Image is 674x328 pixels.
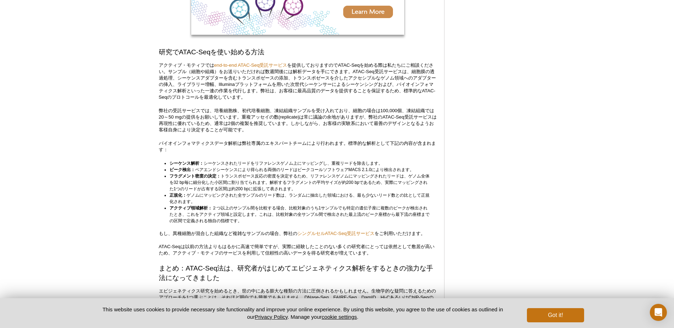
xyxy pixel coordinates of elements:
strong: フラグメント密度の決定： [169,174,221,179]
p: ATAC-Seqは以前の方法よりもはるかに高速で簡単ですが、実際に経験したことのない多くの研究者にとっては依然として敷居が高いため、アクティブ・モティフのサービスを利用して信頼性の高いデータを得... [159,244,437,256]
div: Open Intercom Messenger [650,304,667,321]
button: Got it! [527,308,584,322]
li: トランスポゼース反応の密度を決定するため、リファレンスゲノムにマッピングされたリードは、ゲノム全体を32 bp毎に細分化した小区間に割り当てられます。解析するフラグメントの平均サイズが約200 ... [169,173,431,192]
strong: 正規化： [169,193,187,198]
a: end-to-end ATAC-Seq受託サービス [214,62,287,68]
strong: シーケンス解析： [169,161,204,166]
a: Privacy Policy [255,314,287,320]
p: エピジェネティクス研究を始めるとき、世の中にある膨大な種類の方法に圧倒されるかもしれません。生物学的な疑問に答えるためのアプローチを1つ選ぶことは、それほど明白でも簡単でもありません。DNase... [159,288,437,313]
button: cookie settings [322,314,357,320]
strong: ピーク検出： [169,167,195,172]
li: ペアエンドシーケンスにより得られる両側のリードはピークコールソフトウェアMACS 2.1.0により検出されます。 [169,166,431,173]
li: ２つ以上のサンプル間を比較する場合、比較対象のうち1サンプルでも特定の遺伝子座に複数のピークが検出されたとき、これをアクティブ領域と設定します。これは、比較対象の全サンプル間で検出された最上流の... [169,205,431,224]
p: This website uses cookies to provide necessary site functionality and improve your online experie... [90,306,516,321]
a: シングルセルATAC-Seq受託サービス [297,231,374,236]
strong: アクティブ領域解析： [169,206,212,211]
p: 弊社の受託サービスでは、培養細胞株、初代培養細胞、凍結組織サンプルを受け入れており、細胞の場合は100,000個、凍結組織では20～50 mgの提供をお願いしています。重複アッセイの数(repl... [159,108,437,133]
li: シーケンスされたリードをリファレンスゲノム上にマッピングし、重複リードを除去します。 [169,160,431,166]
li: ゲノムにマッピングされた全サンプルのリード数は、ランダムに抽出した領域における、最も少ないリード数との比として正規化されます。 [169,192,431,205]
p: もし、異種細胞が混合した組織など複雑なサンプルの場合、弊社の をご利用いただけます。 [159,230,437,237]
h2: まとめ：ATAC-Seq法は、研究者がはじめてエピジェネティクス解析をするときの強力な手法になってきました [159,263,437,283]
p: バイオインフォマティクスデータ解析は弊社専属のエキスパートチームにより行われます。標準的な解析として下記の内容が含まれます： [159,140,437,153]
p: アクティブ・モティフでは を提供しておりますのでATAC-Seqを始める際は私たちにご相談ください。サンプル（細胞や組織）をお送りいただければ数週間後には解析データを手にできます。ATAC-Se... [159,62,437,100]
h2: 研究でATAC-Seqを使い始める方法 [159,47,437,57]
